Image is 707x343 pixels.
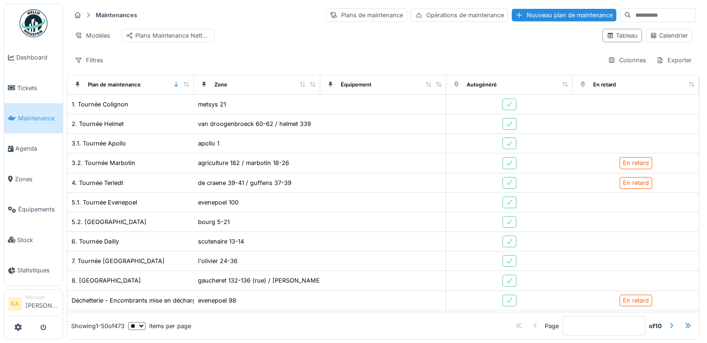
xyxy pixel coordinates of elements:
[72,237,119,246] div: 6. Tournée Dailly
[8,297,22,311] li: KA
[72,100,128,109] div: 1. Tournée Colignon
[71,53,107,67] div: Filtres
[4,42,63,73] a: Dashboard
[71,322,125,330] div: Showing 1 - 50 of 473
[26,294,59,301] div: Manager
[512,9,616,21] div: Nouveau plan de maintenance
[604,53,650,67] div: Colonnes
[26,294,59,314] li: [PERSON_NAME]
[545,322,559,330] div: Page
[17,84,59,92] span: Tickets
[72,178,123,187] div: 4. Tournée Terledt
[593,81,616,89] div: En retard
[4,103,63,133] a: Maintenance
[198,276,337,285] div: gaucheret 132-136 (rue) / [PERSON_NAME] 8-12
[649,322,662,330] strong: of 10
[326,8,407,22] div: Plans de maintenance
[15,144,59,153] span: Agenda
[607,31,638,40] div: Tableau
[18,205,59,214] span: Équipements
[198,218,230,226] div: bourg 5-21
[20,9,47,37] img: Badge_color-CXgf-gQk.svg
[623,178,649,187] div: En retard
[198,100,226,109] div: metsys 21
[92,11,141,20] strong: Maintenances
[72,119,124,128] div: 2. Tournée Helmet
[71,29,114,42] div: Modèles
[72,198,137,207] div: 5.1. Tournée Evenepoel
[198,257,238,265] div: l'olivier 24-36
[4,224,63,255] a: Stock
[4,194,63,224] a: Équipements
[128,322,191,330] div: items per page
[8,294,59,316] a: KA Manager[PERSON_NAME]
[88,81,141,89] div: Plan de maintenance
[198,198,238,207] div: evenepoel 100
[18,114,59,123] span: Maintenance
[4,73,63,103] a: Tickets
[198,296,236,305] div: evenepoel 98
[4,255,63,285] a: Statistiques
[214,81,227,89] div: Zone
[411,8,508,22] div: Opérations de maintenance
[17,266,59,275] span: Statistiques
[72,276,141,285] div: 8. [GEOGRAPHIC_DATA]
[198,139,219,148] div: apollo 1
[652,53,696,67] div: Exporter
[341,81,371,89] div: Équipement
[72,139,126,148] div: 3.1. Tournée Apollo
[126,31,211,40] div: Plans Maintenance Nettoyage
[198,158,289,167] div: agriculture 182 / marbotin 18-26
[72,218,146,226] div: 5.2. [GEOGRAPHIC_DATA]
[4,133,63,164] a: Agenda
[650,31,688,40] div: Calendrier
[72,158,135,167] div: 3.2. Tournée Marbotin
[623,158,649,167] div: En retard
[467,81,497,89] div: Autogénéré
[4,164,63,194] a: Zones
[72,257,165,265] div: 7. Tournée [GEOGRAPHIC_DATA]
[17,236,59,244] span: Stock
[15,175,59,184] span: Zones
[623,296,649,305] div: En retard
[198,237,244,246] div: scutenaire 13-14
[198,178,291,187] div: de craene 39-41 / guffens 37-39
[16,53,59,62] span: Dashboard
[198,119,311,128] div: van droogenbroeck 60-62 / helmet 339
[72,296,235,305] div: Déchetterie - Encombrants mise en décharge (evenepoel)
